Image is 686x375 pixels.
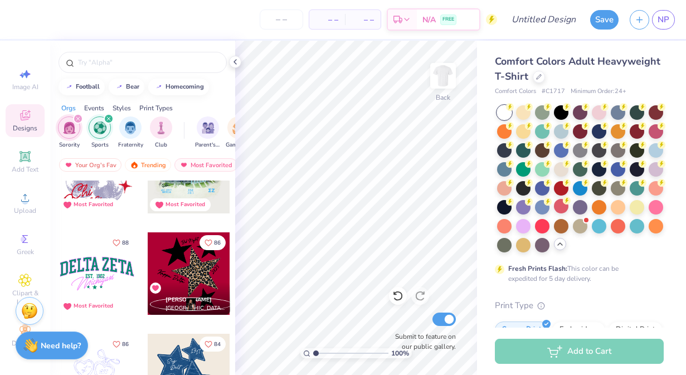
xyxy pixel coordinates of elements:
[118,141,143,149] span: Fraternity
[41,340,81,351] strong: Need help?
[58,116,80,149] div: filter for Sorority
[139,103,173,113] div: Print Types
[150,116,172,149] button: filter button
[214,342,221,347] span: 84
[179,161,188,169] img: most_fav.gif
[442,16,454,23] span: FREE
[495,55,660,83] span: Comfort Colors Adult Heavyweight T-Shirt
[658,13,669,26] span: NP
[226,116,251,149] div: filter for Game Day
[508,264,645,284] div: This color can be expedited for 5 day delivery.
[155,121,167,134] img: Club Image
[432,65,454,87] img: Back
[436,92,450,103] div: Back
[65,84,74,90] img: trend_line.gif
[202,121,215,134] img: Parent's Weekend Image
[64,161,73,169] img: most_fav.gif
[130,161,139,169] img: trending.gif
[552,322,605,338] div: Embroidery
[108,235,134,250] button: Like
[503,8,585,31] input: Untitled Design
[74,302,113,310] div: Most Favorited
[316,14,338,26] span: – –
[115,84,124,90] img: trend_line.gif
[389,332,456,352] label: Submit to feature on our public gallery.
[232,121,245,134] img: Game Day Image
[508,264,567,273] strong: Fresh Prints Flash:
[122,342,129,347] span: 86
[260,9,303,30] input: – –
[109,79,144,95] button: bear
[12,165,38,174] span: Add Text
[122,240,129,246] span: 88
[155,141,167,149] span: Club
[108,337,134,352] button: Like
[609,322,663,338] div: Digital Print
[571,87,626,96] span: Minimum Order: 24 +
[200,337,226,352] button: Like
[12,339,38,348] span: Decorate
[391,348,409,358] span: 100 %
[166,304,226,313] span: [GEOGRAPHIC_DATA], [US_STATE][GEOGRAPHIC_DATA] [GEOGRAPHIC_DATA]
[91,141,109,149] span: Sports
[125,158,171,172] div: Trending
[13,124,37,133] span: Designs
[352,14,374,26] span: – –
[118,116,143,149] div: filter for Fraternity
[77,57,220,68] input: Try "Alpha"
[76,84,100,90] div: football
[63,121,76,134] img: Sorority Image
[74,201,113,209] div: Most Favorited
[495,322,549,338] div: Screen Print
[195,116,221,149] button: filter button
[118,116,143,149] button: filter button
[6,289,45,306] span: Clipart & logos
[59,141,80,149] span: Sorority
[126,84,139,90] div: bear
[89,116,111,149] button: filter button
[113,103,131,113] div: Styles
[94,121,106,134] img: Sports Image
[174,158,237,172] div: Most Favorited
[58,116,80,149] button: filter button
[226,141,251,149] span: Game Day
[195,141,221,149] span: Parent's Weekend
[495,87,536,96] span: Comfort Colors
[14,206,36,215] span: Upload
[542,87,565,96] span: # C1717
[422,14,436,26] span: N/A
[590,10,619,30] button: Save
[166,84,204,90] div: homecoming
[214,240,221,246] span: 86
[150,116,172,149] div: filter for Club
[226,116,251,149] button: filter button
[12,82,38,91] span: Image AI
[84,103,104,113] div: Events
[166,296,212,304] span: [PERSON_NAME]
[17,247,34,256] span: Greek
[195,116,221,149] div: filter for Parent's Weekend
[148,79,209,95] button: homecoming
[200,235,226,250] button: Like
[652,10,675,30] a: NP
[61,103,76,113] div: Orgs
[59,79,105,95] button: football
[166,201,205,209] div: Most Favorited
[154,84,163,90] img: trend_line.gif
[89,116,111,149] div: filter for Sports
[124,121,137,134] img: Fraternity Image
[59,158,121,172] div: Your Org's Fav
[495,299,664,312] div: Print Type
